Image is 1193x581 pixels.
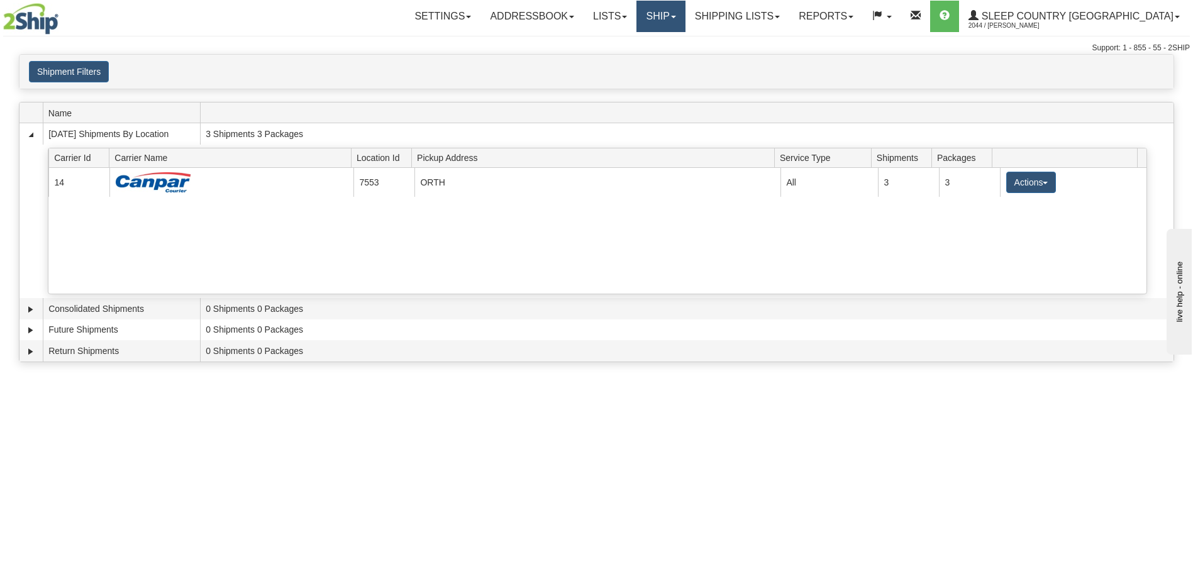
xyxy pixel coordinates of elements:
[780,148,871,167] span: Service Type
[979,11,1174,21] span: Sleep Country [GEOGRAPHIC_DATA]
[43,298,200,319] td: Consolidated Shipments
[1006,172,1057,193] button: Actions
[43,319,200,341] td: Future Shipments
[878,168,939,196] td: 3
[54,148,109,167] span: Carrier Id
[959,1,1189,32] a: Sleep Country [GEOGRAPHIC_DATA] 2044 / [PERSON_NAME]
[25,303,37,316] a: Expand
[357,148,412,167] span: Location Id
[25,345,37,358] a: Expand
[25,324,37,336] a: Expand
[353,168,414,196] td: 7553
[417,148,774,167] span: Pickup Address
[114,148,351,167] span: Carrier Name
[25,128,37,141] a: Collapse
[116,172,191,192] img: Canpar
[9,11,116,20] div: live help - online
[200,340,1174,362] td: 0 Shipments 0 Packages
[405,1,480,32] a: Settings
[3,3,58,35] img: logo2044.jpg
[200,123,1174,145] td: 3 Shipments 3 Packages
[29,61,109,82] button: Shipment Filters
[43,123,200,145] td: [DATE] Shipments By Location
[685,1,789,32] a: Shipping lists
[1164,226,1192,355] iframe: chat widget
[780,168,878,196] td: All
[584,1,636,32] a: Lists
[937,148,992,167] span: Packages
[200,298,1174,319] td: 0 Shipments 0 Packages
[43,340,200,362] td: Return Shipments
[48,103,200,123] span: Name
[968,19,1063,32] span: 2044 / [PERSON_NAME]
[48,168,109,196] td: 14
[789,1,863,32] a: Reports
[414,168,780,196] td: ORTH
[3,43,1190,53] div: Support: 1 - 855 - 55 - 2SHIP
[480,1,584,32] a: Addressbook
[877,148,932,167] span: Shipments
[939,168,1000,196] td: 3
[636,1,685,32] a: Ship
[200,319,1174,341] td: 0 Shipments 0 Packages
